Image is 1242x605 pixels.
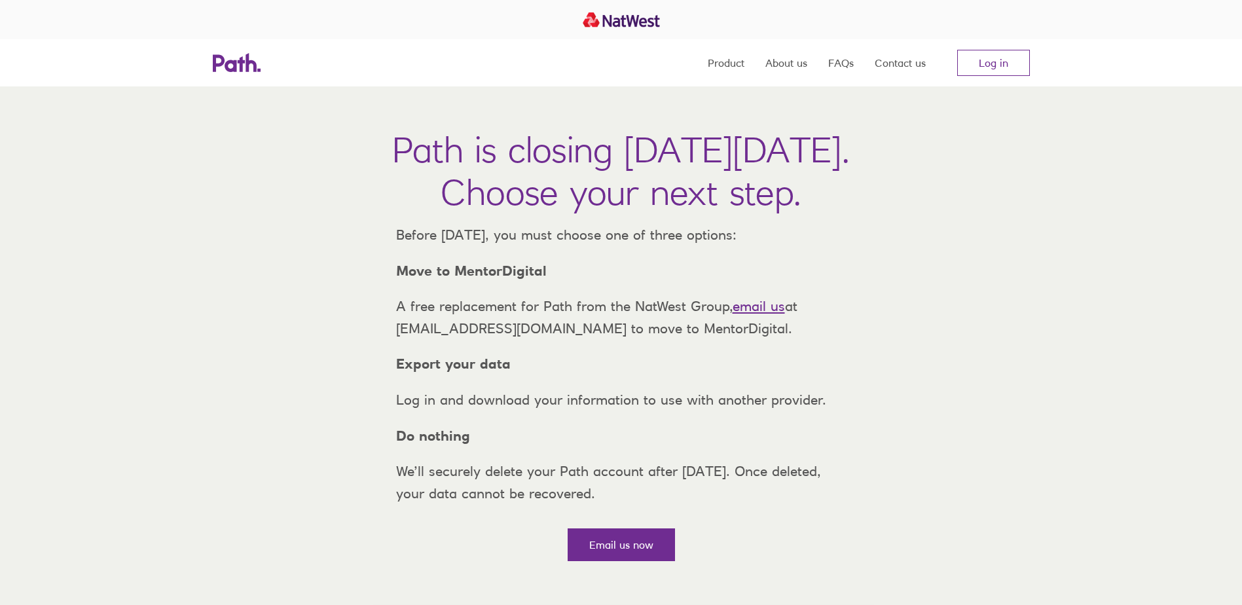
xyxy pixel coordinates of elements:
[386,224,857,246] p: Before [DATE], you must choose one of three options:
[765,39,807,86] a: About us
[828,39,854,86] a: FAQs
[568,528,675,561] a: Email us now
[386,460,857,504] p: We’ll securely delete your Path account after [DATE]. Once deleted, your data cannot be recovered.
[875,39,926,86] a: Contact us
[708,39,744,86] a: Product
[392,128,850,213] h1: Path is closing [DATE][DATE]. Choose your next step.
[386,389,857,411] p: Log in and download your information to use with another provider.
[733,298,785,314] a: email us
[396,428,470,444] strong: Do nothing
[386,295,857,339] p: A free replacement for Path from the NatWest Group, at [EMAIL_ADDRESS][DOMAIN_NAME] to move to Me...
[957,50,1030,76] a: Log in
[396,263,547,279] strong: Move to MentorDigital
[396,356,511,372] strong: Export your data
